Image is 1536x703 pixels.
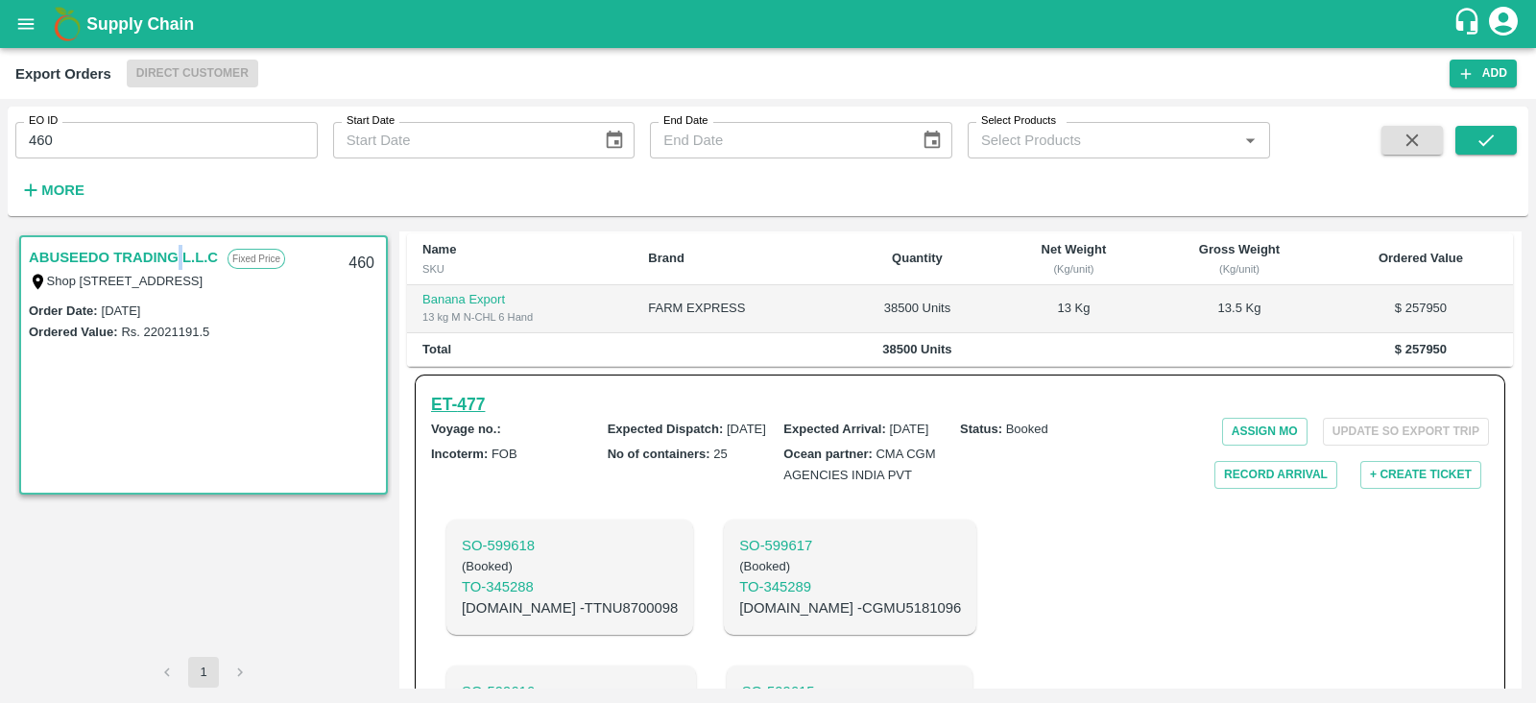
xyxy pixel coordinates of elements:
[997,285,1150,333] td: 13 Kg
[608,422,724,436] b: Expected Dispatch :
[713,447,727,461] span: 25
[462,597,678,618] p: [DOMAIN_NAME] - TTNU8700098
[422,242,456,256] b: Name
[1450,60,1517,87] button: Add
[739,535,961,556] p: SO- 599617
[1360,461,1481,489] button: + Create Ticket
[47,274,204,288] label: Shop [STREET_ADDRESS]
[1452,7,1486,41] div: customer-support
[422,308,617,326] div: 13 kg M N-CHL 6 Hand
[228,249,285,269] p: Fixed Price
[462,576,678,597] a: TO-345288
[1199,242,1280,256] b: Gross Weight
[29,113,58,129] label: EO ID
[727,422,766,436] span: [DATE]
[889,422,928,436] span: [DATE]
[29,303,98,318] label: Order Date :
[462,557,678,576] h6: ( Booked )
[15,122,318,158] input: Enter EO ID
[422,342,451,356] b: Total
[422,260,617,278] div: SKU
[1013,260,1135,278] div: (Kg/unit)
[1486,4,1521,44] div: account of current user
[650,122,905,158] input: End Date
[41,182,84,198] strong: More
[973,128,1233,153] input: Select Products
[981,113,1056,129] label: Select Products
[1042,242,1107,256] b: Net Weight
[1150,285,1329,333] td: 13.5 Kg
[742,681,957,702] p: SO- 599615
[1165,260,1313,278] div: (Kg/unit)
[882,342,951,356] b: 38500 Units
[333,122,588,158] input: Start Date
[633,285,837,333] td: FARM EXPRESS
[86,11,1452,37] a: Supply Chain
[1329,285,1513,333] td: $ 257950
[1395,342,1447,356] b: $ 257950
[29,325,117,339] label: Ordered Value:
[1214,461,1337,489] button: Record Arrival
[648,251,684,265] b: Brand
[431,391,485,418] a: ET-477
[608,447,710,461] b: No of containers :
[739,557,961,576] h6: ( Booked )
[149,657,258,688] nav: pagination navigation
[663,113,708,129] label: End Date
[739,597,961,618] p: [DOMAIN_NAME] - CGMU5181096
[462,681,681,702] p: SO- 599616
[462,535,678,556] a: SO-599618
[15,174,89,206] button: More
[431,447,488,461] b: Incoterm :
[596,122,633,158] button: Choose date
[892,251,943,265] b: Quantity
[431,391,485,418] h6: ET- 477
[783,422,885,436] b: Expected Arrival :
[462,535,678,556] p: SO- 599618
[492,447,517,461] span: FOB
[29,245,218,270] a: ABUSEEDO TRADING L.L.C
[739,576,961,597] p: TO- 345289
[121,325,209,339] label: Rs. 22021191.5
[1237,128,1262,153] button: Open
[462,576,678,597] p: TO- 345288
[422,291,617,309] p: Banana Export
[1222,418,1308,446] button: Assign MO
[15,61,111,86] div: Export Orders
[783,447,873,461] b: Ocean partner :
[188,657,219,688] button: page 1
[48,5,86,43] img: logo
[739,535,961,556] a: SO-599617
[1006,422,1048,436] span: Booked
[739,576,961,597] a: TO-345289
[960,422,1002,436] b: Status :
[86,14,194,34] b: Supply Chain
[102,303,141,318] label: [DATE]
[914,122,950,158] button: Choose date
[337,241,386,286] div: 460
[1379,251,1463,265] b: Ordered Value
[837,285,997,333] td: 38500 Units
[347,113,395,129] label: Start Date
[462,681,681,702] a: SO-599616
[431,422,501,436] b: Voyage no. :
[4,2,48,46] button: open drawer
[742,681,957,702] a: SO-599615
